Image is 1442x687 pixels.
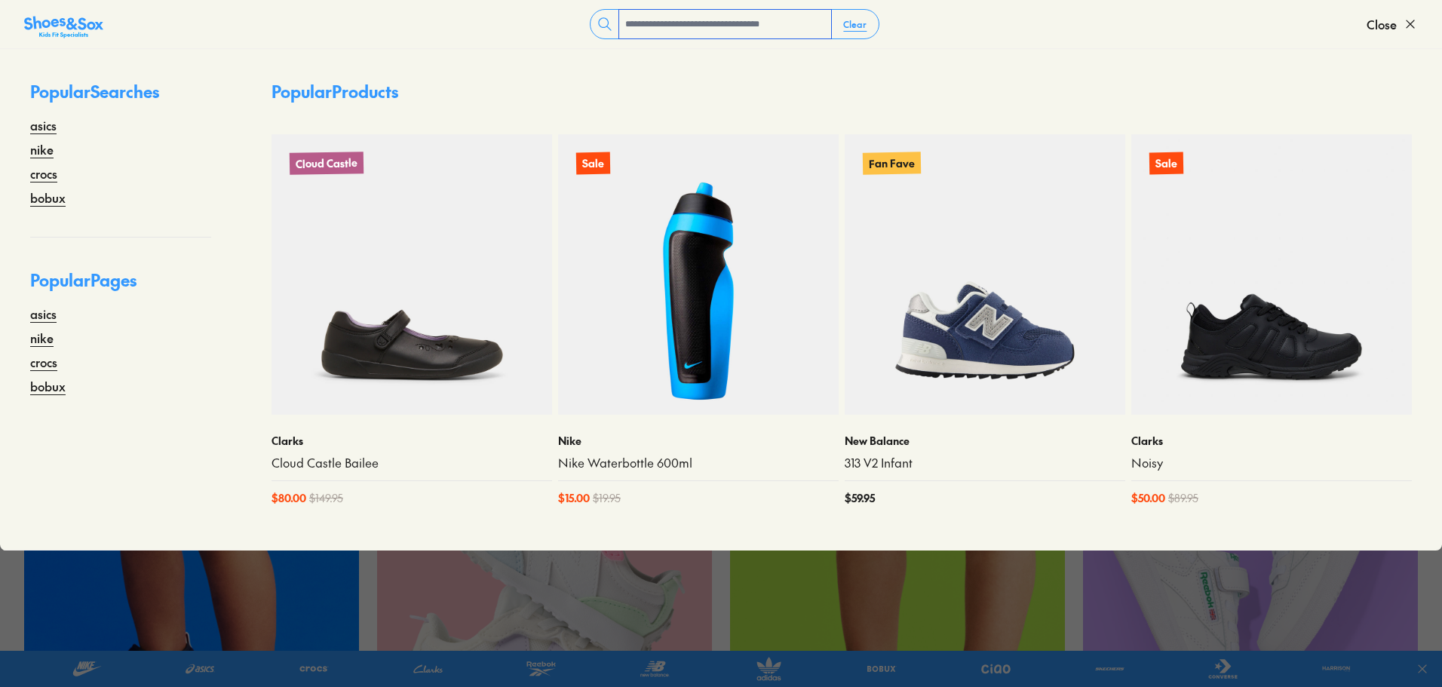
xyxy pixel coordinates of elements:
[272,455,552,471] a: Cloud Castle Bailee
[30,353,57,371] a: crocs
[272,433,552,449] p: Clarks
[1149,152,1183,174] p: Sale
[24,15,103,39] img: SNS_Logo_Responsive.svg
[831,11,879,38] button: Clear
[30,305,57,323] a: asics
[558,490,590,506] span: $ 15.00
[1168,490,1198,506] span: $ 89.95
[558,134,839,415] a: Sale
[30,189,66,207] a: bobux
[290,152,364,175] p: Cloud Castle
[1131,433,1412,449] p: Clarks
[24,12,103,36] a: Shoes &amp; Sox
[30,164,57,182] a: crocs
[30,329,54,347] a: nike
[30,140,54,158] a: nike
[558,433,839,449] p: Nike
[845,134,1125,415] a: Fan Fave
[309,490,343,506] span: $ 149.95
[1367,8,1418,41] button: Close
[863,152,921,174] p: Fan Fave
[576,152,610,174] p: Sale
[1131,455,1412,471] a: Noisy
[845,433,1125,449] p: New Balance
[1367,15,1397,33] span: Close
[272,490,306,506] span: $ 80.00
[30,377,66,395] a: bobux
[30,116,57,134] a: asics
[593,490,621,506] span: $ 19.95
[30,268,211,305] p: Popular Pages
[845,455,1125,471] a: 313 V2 Infant
[558,455,839,471] a: Nike Waterbottle 600ml
[272,79,398,104] p: Popular Products
[1131,134,1412,415] a: Sale
[1131,490,1165,506] span: $ 50.00
[272,134,552,415] a: Cloud Castle
[845,490,875,506] span: $ 59.95
[30,79,211,116] p: Popular Searches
